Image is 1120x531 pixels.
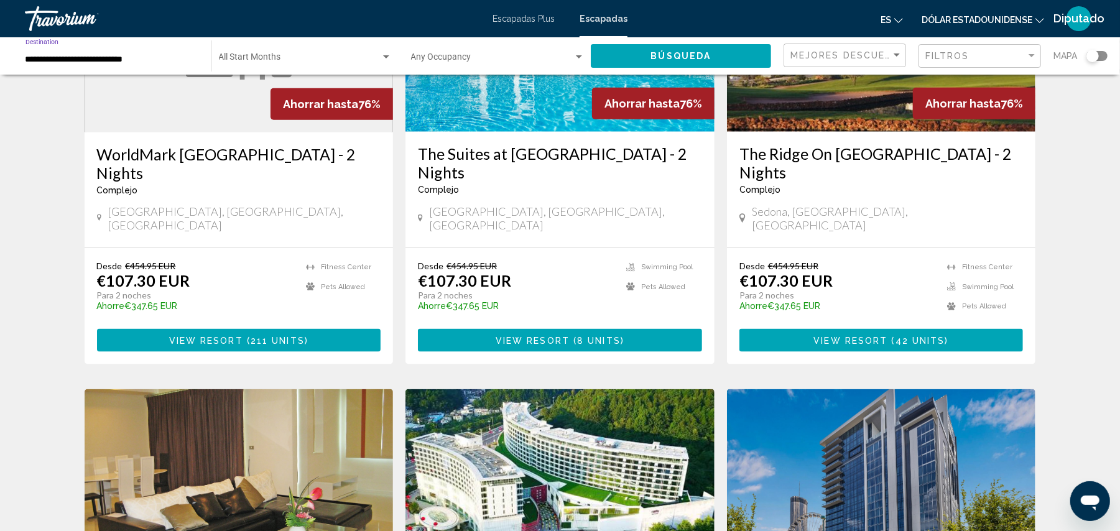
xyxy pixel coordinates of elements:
[925,51,970,61] span: Filtros
[888,336,949,346] span: ( )
[97,145,381,182] a: WorldMark [GEOGRAPHIC_DATA] - 2 Nights
[169,336,243,346] span: View Resort
[739,290,935,301] p: Para 2 noches
[418,329,702,352] button: View Resort(8 units)
[790,50,902,61] mat-select: Sort by
[739,301,935,311] p: €347.65 EUR
[418,301,614,311] p: €347.65 EUR
[493,14,555,24] a: Escapadas Plus
[962,302,1006,310] span: Pets Allowed
[922,15,1032,25] font: Dólar estadounidense
[577,336,621,346] span: 8 units
[108,205,381,232] span: [GEOGRAPHIC_DATA], [GEOGRAPHIC_DATA], [GEOGRAPHIC_DATA]
[418,290,614,301] p: Para 2 noches
[881,15,891,25] font: es
[418,185,459,195] span: Complejo
[591,44,771,67] button: Búsqueda
[126,261,176,271] span: €454.95 EUR
[1070,481,1110,521] iframe: Botón para iniciar la ventana de mensajería
[962,283,1014,291] span: Swimming Pool
[739,271,833,290] p: €107.30 EUR
[962,263,1012,271] span: Fitness Center
[97,271,190,290] p: €107.30 EUR
[925,97,1001,110] span: Ahorrar hasta
[496,336,570,346] span: View Resort
[896,336,945,346] span: 42 units
[651,52,711,62] span: Búsqueda
[97,185,138,195] span: Complejo
[641,283,685,291] span: Pets Allowed
[604,97,680,110] span: Ahorrar hasta
[790,50,915,60] span: Mejores descuentos
[283,98,358,111] span: Ahorrar hasta
[739,185,780,195] span: Complejo
[752,205,1024,232] span: Sedona, [GEOGRAPHIC_DATA], [GEOGRAPHIC_DATA]
[321,263,371,271] span: Fitness Center
[1063,6,1095,32] button: Menú de usuario
[418,144,702,182] a: The Suites at [GEOGRAPHIC_DATA] - 2 Nights
[97,261,123,271] span: Desde
[321,283,365,291] span: Pets Allowed
[251,336,305,346] span: 211 units
[25,6,480,31] a: Travorium
[418,301,446,311] span: Ahorre
[243,336,308,346] span: ( )
[429,205,702,232] span: [GEOGRAPHIC_DATA], [GEOGRAPHIC_DATA], [GEOGRAPHIC_DATA]
[919,44,1041,69] button: Filter
[1053,12,1104,25] font: Diputado
[418,261,443,271] span: Desde
[580,14,627,24] a: Escapadas
[739,144,1024,182] a: The Ridge On [GEOGRAPHIC_DATA] - 2 Nights
[922,11,1044,29] button: Cambiar moneda
[1053,47,1077,65] span: Mapa
[418,271,511,290] p: €107.30 EUR
[814,336,888,346] span: View Resort
[97,301,125,311] span: Ahorre
[739,301,767,311] span: Ahorre
[271,88,393,120] div: 76%
[97,290,294,301] p: Para 2 noches
[447,261,497,271] span: €454.95 EUR
[913,88,1035,119] div: 76%
[768,261,818,271] span: €454.95 EUR
[739,261,765,271] span: Desde
[592,88,715,119] div: 76%
[641,263,693,271] span: Swimming Pool
[739,329,1024,352] button: View Resort(42 units)
[881,11,903,29] button: Cambiar idioma
[97,301,294,311] p: €347.65 EUR
[97,329,381,352] button: View Resort(211 units)
[570,336,624,346] span: ( )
